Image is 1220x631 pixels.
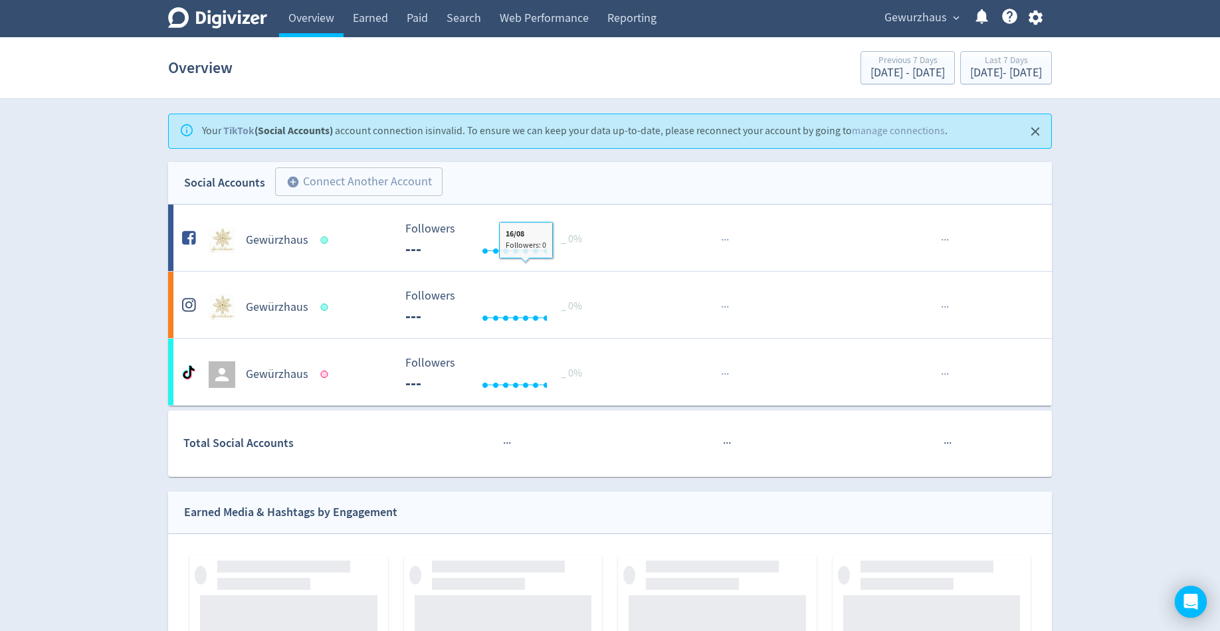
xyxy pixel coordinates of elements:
[168,205,1052,271] a: Gewürzhaus undefinedGewürzhaus Followers --- Followers --- _ 0%······
[960,51,1052,84] button: Last 7 Days[DATE]- [DATE]
[721,366,724,383] span: ·
[399,223,598,258] svg: Followers ---
[202,118,948,144] div: Your account connection is invalid . To ensure we can keep your data up-to-date, please reconnect...
[941,299,944,315] span: ·
[508,435,511,452] span: ·
[946,366,949,383] span: ·
[870,67,945,79] div: [DATE] - [DATE]
[944,435,946,452] span: ·
[561,300,582,313] span: _ 0%
[399,357,598,392] svg: Followers ---
[506,435,508,452] span: ·
[223,124,254,137] a: TikTok
[728,435,731,452] span: ·
[726,366,729,383] span: ·
[944,232,946,248] span: ·
[183,434,395,453] div: Total Social Accounts
[209,227,235,254] img: Gewürzhaus undefined
[949,435,952,452] span: ·
[321,371,332,378] span: Data last synced: 3 Sep 2023, 6:01am (AEST)
[941,366,944,383] span: ·
[970,67,1042,79] div: [DATE] - [DATE]
[726,299,729,315] span: ·
[726,435,728,452] span: ·
[946,232,949,248] span: ·
[561,367,582,380] span: _ 0%
[561,232,582,246] span: _ 0%
[184,173,265,193] div: Social Accounts
[275,167,443,197] button: Connect Another Account
[209,294,235,321] img: Gewürzhaus undefined
[503,435,506,452] span: ·
[246,232,308,248] h5: Gewürzhaus
[724,299,726,315] span: ·
[870,56,945,67] div: Previous 7 Days
[265,169,443,197] a: Connect Another Account
[246,367,308,383] h5: Gewürzhaus
[723,435,726,452] span: ·
[884,7,947,29] span: Gewurzhaus
[852,124,945,137] a: manage connections
[724,366,726,383] span: ·
[286,175,300,189] span: add_circle
[970,56,1042,67] div: Last 7 Days
[321,304,332,311] span: Data last synced: 18 Aug 2025, 6:01pm (AEST)
[168,339,1052,405] a: Gewürzhaus Followers --- Followers --- _ 0%······
[223,124,333,137] strong: (Social Accounts)
[944,299,946,315] span: ·
[168,46,233,89] h1: Overview
[861,51,955,84] button: Previous 7 Days[DATE] - [DATE]
[246,300,308,315] h5: Gewürzhaus
[399,290,598,325] svg: Followers ---
[941,232,944,248] span: ·
[721,299,724,315] span: ·
[321,236,332,244] span: Data last synced: 18 Aug 2025, 6:01pm (AEST)
[944,366,946,383] span: ·
[950,12,962,24] span: expand_more
[1175,586,1207,618] div: Open Intercom Messenger
[721,232,724,248] span: ·
[184,503,397,522] div: Earned Media & Hashtags by Engagement
[724,232,726,248] span: ·
[168,272,1052,338] a: Gewürzhaus undefinedGewürzhaus Followers --- Followers --- _ 0%······
[946,435,949,452] span: ·
[1025,121,1047,143] button: Close
[726,232,729,248] span: ·
[880,7,963,29] button: Gewurzhaus
[946,299,949,315] span: ·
